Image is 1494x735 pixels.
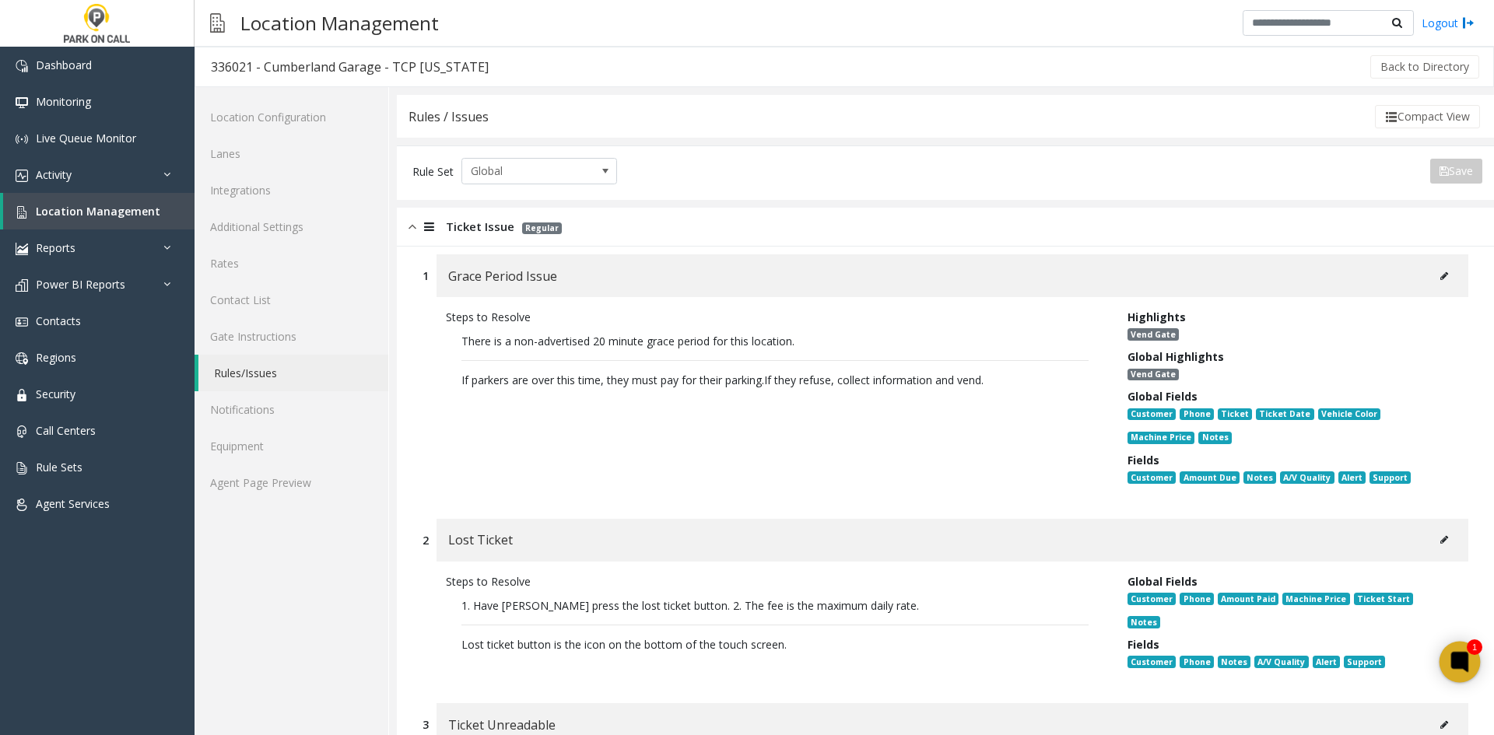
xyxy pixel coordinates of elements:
[16,462,28,474] img: 'icon'
[1254,656,1308,668] span: A/V Quality
[195,135,388,172] a: Lanes
[1128,408,1176,421] span: Customer
[3,193,195,229] a: Location Management
[195,464,388,501] a: Agent Page Preview
[16,96,28,109] img: 'icon'
[1128,310,1186,324] span: Highlights
[446,218,514,236] span: Ticket Issue
[448,715,556,735] span: Ticket Unreadable
[16,60,28,72] img: 'icon'
[195,172,388,208] a: Integrations
[36,387,75,401] span: Security
[423,532,429,548] div: 2
[461,333,1089,349] p: There is a non-advertised 20 minute grace period for this location.
[1180,408,1213,421] span: Phone
[1128,328,1179,341] span: Vend Gate
[446,573,1104,590] div: Steps to Resolve
[522,222,562,234] span: Regular
[16,425,28,438] img: 'icon'
[1430,159,1482,184] button: Save
[764,373,984,387] span: If they refuse, collect information and vend.
[233,4,447,42] h3: Location Management
[16,352,28,365] img: 'icon'
[195,391,388,428] a: Notifications
[446,309,1104,325] div: Steps to Resolve
[1198,432,1231,444] span: Notes
[16,279,28,292] img: 'icon'
[423,716,429,733] div: 3
[448,266,557,286] span: Grace Period Issue
[462,159,585,184] span: Global
[1256,408,1313,421] span: Ticket Date
[16,316,28,328] img: 'icon'
[1180,471,1239,484] span: Amount Due
[461,372,1089,388] p: If parkers are over this time, they must pay for their parking.
[1369,471,1411,484] span: Support
[198,355,388,391] a: Rules/Issues
[36,496,110,511] span: Agent Services
[16,206,28,219] img: 'icon'
[36,350,76,365] span: Regions
[195,318,388,355] a: Gate Instructions
[36,167,72,182] span: Activity
[16,243,28,255] img: 'icon'
[195,282,388,318] a: Contact List
[1318,408,1380,421] span: Vehicle Color
[409,218,416,236] img: opened
[1128,471,1176,484] span: Customer
[1128,656,1176,668] span: Customer
[36,240,75,255] span: Reports
[1128,593,1176,605] span: Customer
[1370,55,1479,79] button: Back to Directory
[1180,656,1213,668] span: Phone
[16,170,28,182] img: 'icon'
[1338,471,1366,484] span: Alert
[36,313,81,328] span: Contacts
[1467,639,1482,655] div: 1
[195,428,388,464] a: Equipment
[1218,656,1250,668] span: Notes
[36,423,96,438] span: Call Centers
[1128,349,1224,364] span: Global Highlights
[195,245,388,282] a: Rates
[16,499,28,511] img: 'icon'
[36,58,92,72] span: Dashboard
[1218,593,1278,605] span: Amount Paid
[446,590,1104,660] p: 1. Have [PERSON_NAME] press the lost ticket button. 2. The fee is the maximum daily rate. Lost ti...
[1218,408,1252,421] span: Ticket
[210,4,225,42] img: pageIcon
[36,94,91,109] span: Monitoring
[1354,593,1413,605] span: Ticket Start
[1128,616,1160,628] span: Notes
[1344,656,1385,668] span: Support
[211,57,489,77] div: 336021 - Cumberland Garage - TCP [US_STATE]
[195,208,388,245] a: Additional Settings
[1128,389,1198,404] span: Global Fields
[36,277,125,292] span: Power BI Reports
[1282,593,1349,605] span: Machine Price
[1128,432,1194,444] span: Machine Price
[16,133,28,145] img: 'icon'
[195,99,388,135] a: Location Configuration
[1128,369,1179,381] span: Vend Gate
[36,460,82,474] span: Rule Sets
[1280,471,1334,484] span: A/V Quality
[1422,15,1475,31] a: Logout
[1128,574,1198,589] span: Global Fields
[1462,15,1475,31] img: logout
[16,389,28,401] img: 'icon'
[1128,453,1159,467] span: Fields
[412,158,454,184] div: Rule Set
[1128,637,1159,652] span: Fields
[1243,471,1276,484] span: Notes
[36,131,136,145] span: Live Queue Monitor
[1313,656,1340,668] span: Alert
[36,204,160,219] span: Location Management
[1180,593,1213,605] span: Phone
[1375,105,1480,128] button: Compact View
[423,268,429,284] div: 1
[448,530,513,550] span: Lost Ticket
[409,107,489,127] div: Rules / Issues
